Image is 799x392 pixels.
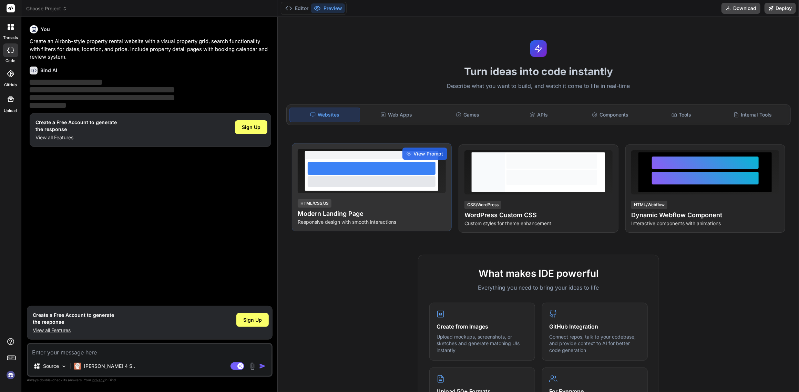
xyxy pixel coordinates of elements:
[41,26,50,33] h6: You
[765,3,796,14] button: Deploy
[259,363,266,370] img: icon
[33,327,114,334] p: View all Features
[721,3,760,14] button: Download
[283,3,311,13] button: Editor
[429,283,648,292] p: Everything you need to bring your ideas to life
[429,266,648,281] h2: What makes IDE powerful
[718,108,788,122] div: Internal Tools
[504,108,574,122] div: APIs
[43,363,59,370] p: Source
[298,209,446,219] h4: Modern Landing Page
[631,220,779,227] p: Interactive components with animations
[27,377,273,383] p: Always double-check its answers. Your in Bind
[30,38,271,61] p: Create an Airbnb-style property rental website with a visual property grid, search functionality ...
[298,199,331,208] div: HTML/CSS/JS
[289,108,360,122] div: Websites
[248,362,256,370] img: attachment
[646,108,716,122] div: Tools
[298,219,446,225] p: Responsive design with smooth interactions
[361,108,431,122] div: Web Apps
[575,108,645,122] div: Components
[549,322,641,331] h4: GitHub Integration
[631,210,779,220] h4: Dynamic Webflow Component
[549,333,641,354] p: Connect repos, talk to your codebase, and provide context to AI for better code generation
[61,363,67,369] img: Pick Models
[30,87,174,92] span: ‌
[33,312,114,325] h1: Create a Free Account to generate the response
[242,124,260,131] span: Sign Up
[30,103,66,108] span: ‌
[413,150,443,157] span: View Prompt
[5,369,17,381] img: signin
[4,108,17,114] label: Upload
[4,82,17,88] label: GitHub
[464,210,613,220] h4: WordPress Custom CSS
[311,3,345,13] button: Preview
[437,333,528,354] p: Upload mockups, screenshots, or sketches and generate matching UIs instantly
[74,363,81,370] img: Claude 4 Sonnet
[84,363,135,370] p: [PERSON_NAME] 4 S..
[6,58,16,64] label: code
[282,65,795,78] h1: Turn ideas into code instantly
[35,134,117,141] p: View all Features
[3,35,18,41] label: threads
[631,201,667,209] div: HTML/Webflow
[92,378,105,382] span: privacy
[40,67,57,74] h6: Bind AI
[282,82,795,91] p: Describe what you want to build, and watch it come to life in real-time
[464,201,501,209] div: CSS/WordPress
[35,119,117,133] h1: Create a Free Account to generate the response
[26,5,67,12] span: Choose Project
[30,80,102,85] span: ‌
[464,220,613,227] p: Custom styles for theme enhancement
[30,95,174,100] span: ‌
[243,316,262,323] span: Sign Up
[433,108,503,122] div: Games
[437,322,528,331] h4: Create from Images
